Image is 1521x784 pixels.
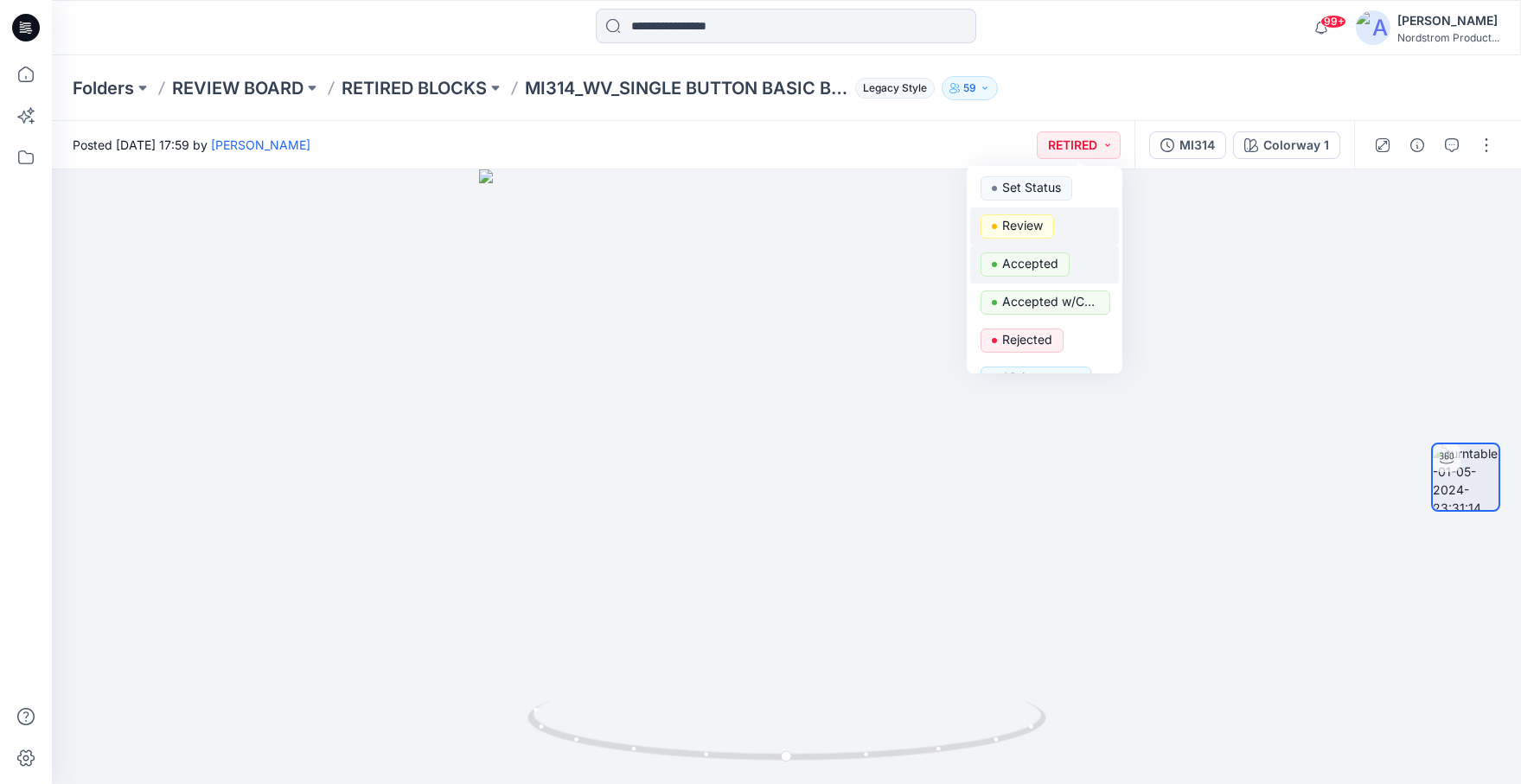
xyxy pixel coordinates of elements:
[172,76,304,100] a: REVIEW BOARD
[1433,444,1499,510] img: turntable-01-05-2024-23:31:14
[1403,131,1431,159] button: Details
[1002,214,1043,237] p: Review
[1263,136,1329,155] div: Colorway 1
[211,137,310,152] a: [PERSON_NAME]
[1002,367,1080,389] p: 3D in process
[855,78,935,99] span: Legacy Style
[342,76,487,100] a: RETIRED BLOCKS
[73,136,310,154] span: Posted [DATE] 17:59 by
[525,76,848,100] p: MI314_WV_SINGLE BUTTON BASIC BLAZER
[1179,136,1215,155] div: MI314
[1356,10,1390,45] img: avatar
[1397,31,1499,44] div: Nordstrom Product...
[1397,10,1499,31] div: [PERSON_NAME]
[848,76,935,100] button: Legacy Style
[1149,131,1226,159] button: MI314
[963,79,976,98] p: 59
[1002,176,1061,199] p: Set Status
[1320,15,1346,29] span: 99+
[1233,131,1340,159] button: Colorway 1
[1002,328,1052,351] p: Rejected
[1002,252,1058,275] p: Accepted
[73,76,134,100] a: Folders
[942,76,998,100] button: 59
[1002,290,1099,313] p: Accepted w/CORRECTIONS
